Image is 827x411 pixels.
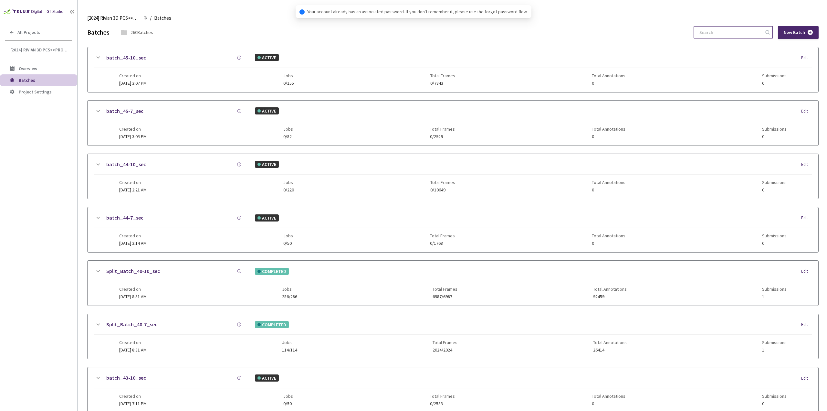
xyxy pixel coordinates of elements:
[283,401,293,406] span: 0/50
[592,81,625,86] span: 0
[106,54,146,62] a: batch_45-10_sec
[150,14,152,22] li: /
[88,47,818,92] div: batch_45-10_secACTIVEEditCreated on[DATE] 3:07 PMJobs0/155Total Frames0/7843Total Annotations0Sub...
[282,340,297,345] span: Jobs
[762,241,787,246] span: 0
[592,241,625,246] span: 0
[119,134,147,139] span: [DATE] 3:05 PM
[88,154,818,199] div: batch_44-10_secACTIVEEditCreated on[DATE] 2:21 AMJobs0/220Total Frames0/10649Total Annotations0Su...
[784,30,805,35] span: New Batch
[119,80,147,86] span: [DATE] 3:07 PM
[283,81,294,86] span: 0/155
[88,207,818,252] div: batch_44-7_secACTIVEEditCreated on[DATE] 2:14 AMJobs0/50Total Frames0/1768Total Annotations0Submi...
[283,241,293,246] span: 0/50
[592,180,625,185] span: Total Annotations
[283,73,294,78] span: Jobs
[282,287,297,292] span: Jobs
[762,188,787,192] span: 0
[255,107,279,114] div: ACTIVE
[433,287,457,292] span: Total Frames
[88,261,818,306] div: Split_Batch_40-10_secCOMPLETEDEditCreated on[DATE] 8:31 AMJobs286/286Total Frames6987/6987Total A...
[762,287,787,292] span: Submissions
[430,126,455,132] span: Total Frames
[430,241,455,246] span: 0/1768
[762,340,787,345] span: Submissions
[87,27,110,37] div: Batches
[47,8,64,15] div: GT Studio
[283,126,293,132] span: Jobs
[593,340,627,345] span: Total Annotations
[430,134,455,139] span: 0/2929
[762,401,787,406] span: 0
[592,134,625,139] span: 0
[433,294,457,299] span: 6987/6987
[19,66,37,71] span: Overview
[119,233,147,238] span: Created on
[88,101,818,146] div: batch_45-7_secACTIVEEditCreated on[DATE] 3:05 PMJobs0/82Total Frames0/2929Total Annotations0Submi...
[88,314,818,359] div: Split_Batch_40-7_secCOMPLETEDEditCreated on[DATE] 8:31 AMJobs114/114Total Frames2024/2024Total An...
[119,73,147,78] span: Created on
[430,394,455,399] span: Total Frames
[801,375,812,382] div: Edit
[433,348,457,352] span: 2024/2024
[430,188,455,192] span: 0/10649
[592,233,625,238] span: Total Annotations
[801,161,812,168] div: Edit
[592,394,625,399] span: Total Annotations
[106,107,143,115] a: batch_45-7_sec
[592,73,625,78] span: Total Annotations
[801,215,812,221] div: Edit
[17,30,40,35] span: All Projects
[593,287,627,292] span: Total Annotations
[801,108,812,114] div: Edit
[801,321,812,328] div: Edit
[154,14,171,22] span: Batches
[762,348,787,352] span: 1
[299,9,305,15] span: info-circle
[430,401,455,406] span: 0/2533
[282,294,297,299] span: 286/286
[283,394,293,399] span: Jobs
[592,126,625,132] span: Total Annotations
[762,126,787,132] span: Submissions
[119,240,147,246] span: [DATE] 2:14 AM
[283,188,294,192] span: 0/220
[255,374,279,382] div: ACTIVE
[762,73,787,78] span: Submissions
[307,8,528,15] span: Your account already has an associated password. If you don't remember it, please use the forgot ...
[762,134,787,139] span: 0
[762,394,787,399] span: Submissions
[283,180,294,185] span: Jobs
[801,55,812,61] div: Edit
[119,340,147,345] span: Created on
[119,294,147,299] span: [DATE] 8:31 AM
[762,294,787,299] span: 1
[430,180,455,185] span: Total Frames
[131,29,153,36] div: 260 Batches
[255,214,279,222] div: ACTIVE
[10,47,68,53] span: [2024] Rivian 3D PCS<>Production
[255,268,289,275] div: COMPLETED
[119,401,147,406] span: [DATE] 7:11 PM
[433,340,457,345] span: Total Frames
[106,267,160,275] a: Split_Batch_40-10_sec
[255,54,279,61] div: ACTIVE
[762,180,787,185] span: Submissions
[283,134,293,139] span: 0/82
[106,374,146,382] a: batch_43-10_sec
[430,233,455,238] span: Total Frames
[801,268,812,275] div: Edit
[19,77,35,83] span: Batches
[283,233,293,238] span: Jobs
[430,81,455,86] span: 0/7843
[119,394,147,399] span: Created on
[593,294,627,299] span: 92459
[762,81,787,86] span: 0
[106,320,157,329] a: Split_Batch_40-7_sec
[19,89,52,95] span: Project Settings
[119,347,147,353] span: [DATE] 8:31 AM
[87,14,140,22] span: [2024] Rivian 3D PCS<>Production
[282,348,297,352] span: 114/114
[430,73,455,78] span: Total Frames
[255,161,279,168] div: ACTIVE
